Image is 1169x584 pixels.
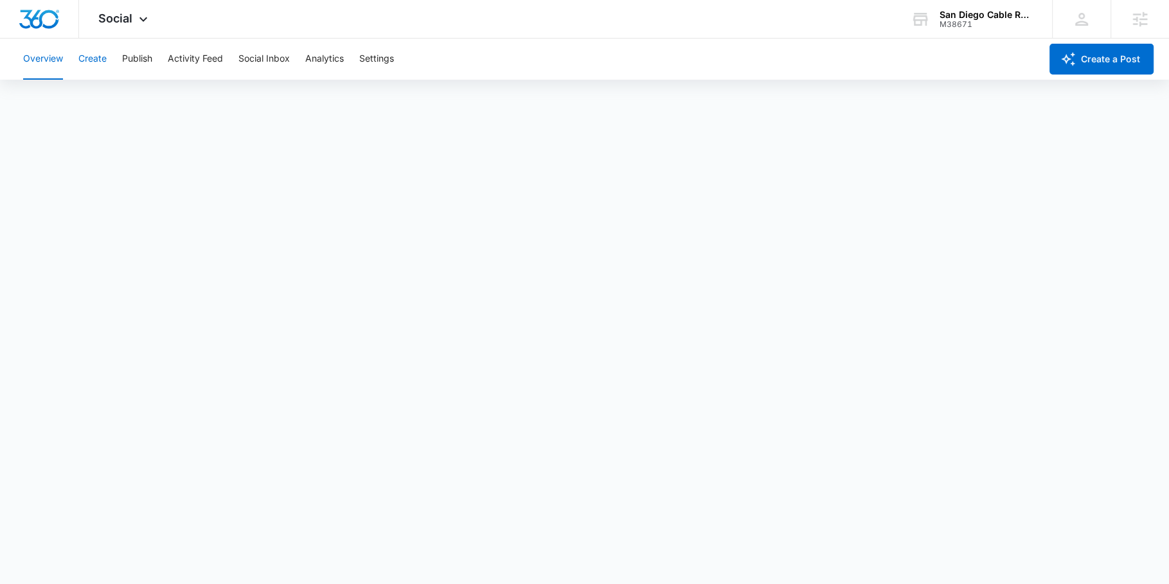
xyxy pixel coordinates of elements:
[1049,44,1154,75] button: Create a Post
[305,39,344,80] button: Analytics
[122,39,152,80] button: Publish
[168,39,223,80] button: Activity Feed
[359,39,394,80] button: Settings
[78,39,107,80] button: Create
[940,10,1033,20] div: account name
[98,12,132,25] span: Social
[238,39,290,80] button: Social Inbox
[940,20,1033,29] div: account id
[23,39,63,80] button: Overview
